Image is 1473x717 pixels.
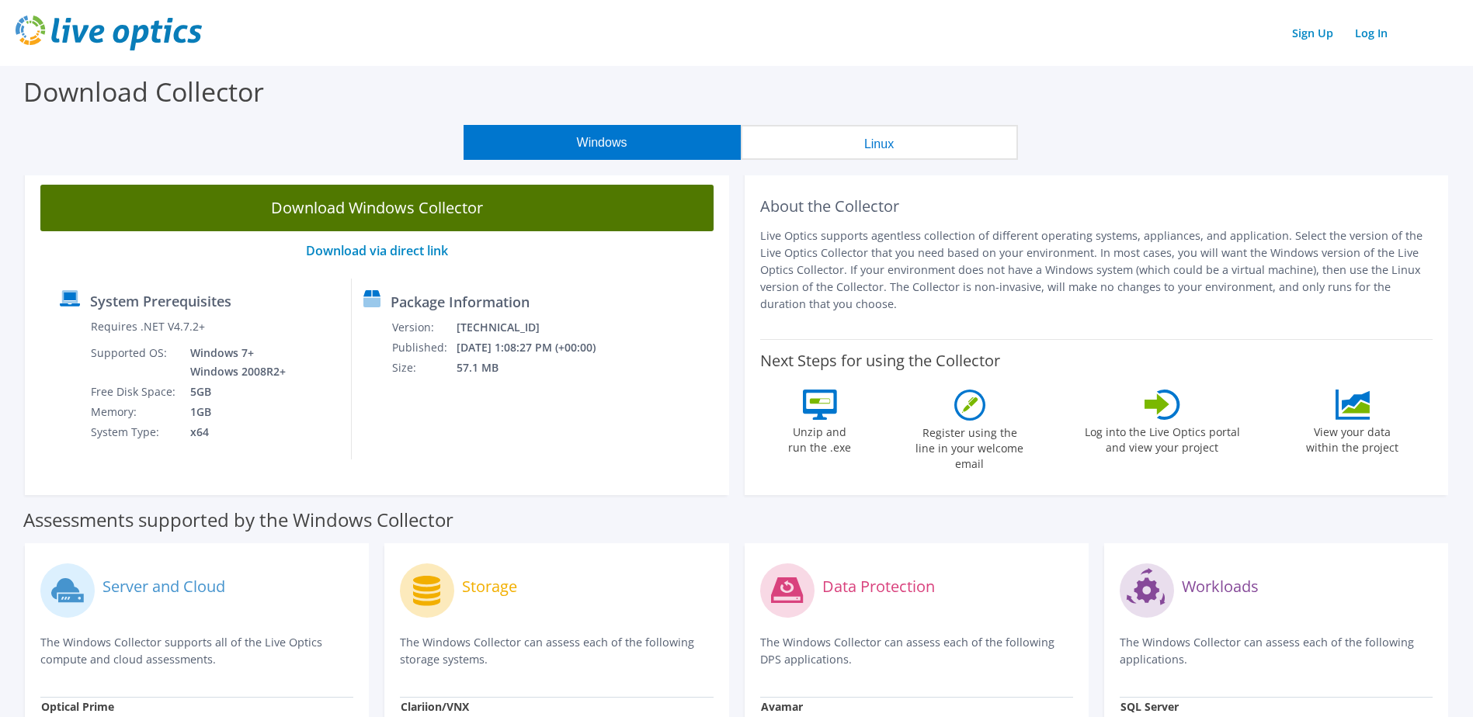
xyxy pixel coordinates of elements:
[40,634,353,668] p: The Windows Collector supports all of the Live Optics compute and cloud assessments.
[179,382,289,402] td: 5GB
[23,74,264,109] label: Download Collector
[90,343,179,382] td: Supported OS:
[1120,699,1179,714] strong: SQL Server
[784,420,856,455] label: Unzip and run the .exe
[400,634,713,668] p: The Windows Collector can assess each of the following storage systems.
[91,319,205,334] label: Requires .NET V4.7.2+
[391,294,530,310] label: Package Information
[306,242,448,259] a: Download via direct link
[391,317,456,338] td: Version:
[741,125,1018,160] button: Linux
[90,293,231,309] label: System Prerequisites
[1297,420,1409,455] label: View your data within the project
[179,402,289,422] td: 1GB
[912,421,1028,472] label: Register using the line in your welcome email
[16,16,202,50] img: live_optics_svg.svg
[401,699,469,714] strong: Clariion/VNX
[90,382,179,402] td: Free Disk Space:
[462,579,517,594] label: Storage
[760,197,1433,216] h2: About the Collector
[1284,22,1341,44] a: Sign Up
[760,352,1000,370] label: Next Steps for using the Collector
[1120,634,1433,668] p: The Windows Collector can assess each of the following applications.
[179,422,289,442] td: x64
[391,358,456,378] td: Size:
[179,343,289,382] td: Windows 7+ Windows 2008R2+
[102,579,225,594] label: Server and Cloud
[760,227,1433,313] p: Live Optics supports agentless collection of different operating systems, appliances, and applica...
[456,338,617,358] td: [DATE] 1:08:27 PM (+00:00)
[1084,420,1241,455] label: Log into the Live Optics portal and view your project
[23,512,453,528] label: Assessments supported by the Windows Collector
[822,579,935,594] label: Data Protection
[760,634,1073,668] p: The Windows Collector can assess each of the following DPS applications.
[40,185,714,231] a: Download Windows Collector
[761,699,803,714] strong: Avamar
[1182,579,1259,594] label: Workloads
[456,317,617,338] td: [TECHNICAL_ID]
[456,358,617,378] td: 57.1 MB
[90,402,179,422] td: Memory:
[464,125,741,160] button: Windows
[1347,22,1395,44] a: Log In
[90,422,179,442] td: System Type:
[391,338,456,358] td: Published:
[41,699,114,714] strong: Optical Prime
